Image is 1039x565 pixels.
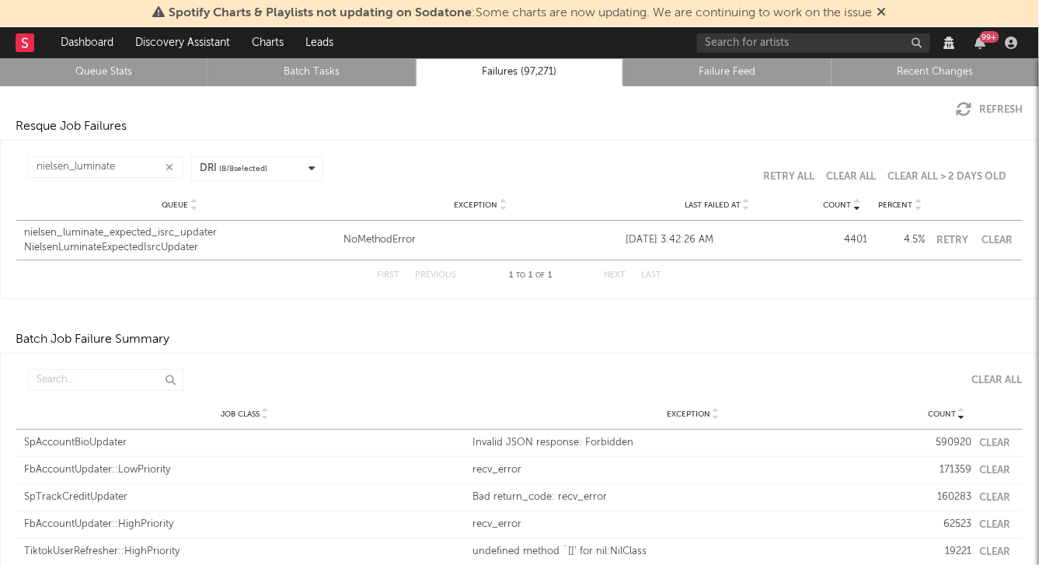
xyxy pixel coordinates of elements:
[200,161,267,176] div: DRI
[877,7,887,19] span: Dismiss
[667,410,710,419] span: Exception
[961,375,1023,385] button: Clear All
[221,410,260,419] span: Job Class
[295,27,344,58] a: Leads
[169,7,472,19] span: Spotify Charts & Playlists not updating on Sodatone
[685,201,741,210] span: Last Failed At
[473,435,915,451] div: Invalid JSON response: Forbidden
[416,271,457,280] button: Previous
[980,547,1011,557] button: Clear
[922,544,972,560] div: 19221
[24,517,465,532] div: FbAccountUpdater::HighPriority
[626,232,809,248] div: [DATE] 3:42:26 AM
[878,201,913,210] span: Percent
[216,63,406,82] a: Batch Tasks
[28,156,183,178] input: Search...
[124,27,241,58] a: Discovery Assistant
[697,33,930,53] input: Search for artists
[28,369,183,391] input: Search...
[535,272,545,279] span: of
[24,462,465,478] div: FbAccountUpdater::LowPriority
[473,544,915,560] div: undefined method `[]' for nil:NilClass
[933,235,972,246] button: Retry
[824,201,852,210] span: Count
[343,232,619,248] a: NoMethodError
[922,490,972,505] div: 160283
[888,172,1007,182] button: Clear All > 2 Days Old
[424,63,615,82] a: Failures (97,271)
[50,27,124,58] a: Dashboard
[16,117,127,136] div: Resque Job Failures
[488,267,574,285] div: 1 1 1
[972,375,1023,385] div: Clear All
[980,31,999,43] div: 99 +
[922,435,972,451] div: 590920
[875,232,926,248] div: 4.5 %
[162,201,188,210] span: Queue
[922,462,972,478] div: 171359
[378,271,400,280] button: First
[922,517,972,532] div: 62523
[24,225,336,241] div: nielsen_luminate_expected_isrc_updater
[632,63,822,82] a: Failure Feed
[929,410,957,419] span: Count
[516,272,525,279] span: to
[980,438,1011,448] button: Clear
[975,37,986,49] button: 99+
[24,490,465,505] div: SpTrackCreditUpdater
[455,201,498,210] span: Exception
[9,63,199,82] a: Queue Stats
[473,490,915,505] div: Bad return_code: recv_error
[24,544,465,560] div: TiktokUserRefresher::HighPriority
[957,102,1023,117] button: Refresh
[763,172,814,182] button: Retry All
[605,271,626,280] button: Next
[241,27,295,58] a: Charts
[16,330,169,349] div: Batch Job Failure Summary
[24,225,336,256] a: nielsen_luminate_expected_isrc_updaterNielsenLuminateExpectedIsrcUpdater
[24,435,465,451] div: SpAccountBioUpdater
[642,271,662,280] button: Last
[980,235,1015,246] button: Clear
[980,466,1011,476] button: Clear
[980,520,1011,530] button: Clear
[826,172,877,182] button: Clear All
[817,232,867,248] div: 4401
[473,462,915,478] div: recv_error
[980,493,1011,503] button: Clear
[24,240,336,256] div: NielsenLuminateExpectedIsrcUpdater
[473,517,915,532] div: recv_error
[840,63,1030,82] a: Recent Changes
[219,163,267,175] span: ( 8 / 8 selected)
[169,7,873,19] span: : Some charts are now updating. We are continuing to work on the issue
